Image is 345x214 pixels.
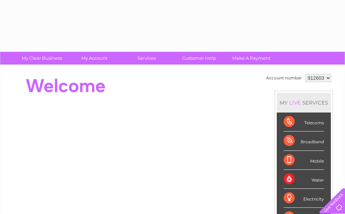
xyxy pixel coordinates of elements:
[171,52,227,65] a: Customer Help
[284,189,324,208] div: Electricity
[66,52,123,65] a: My Account
[277,93,331,113] div: MY SERVICES
[284,151,324,170] div: Mobile
[284,170,324,189] div: Water
[118,52,175,65] a: Services
[284,113,324,132] div: Telecoms
[264,72,304,84] td: Account number
[223,52,280,65] a: Make A Payment
[13,52,70,65] a: My Clear Business
[288,99,302,106] div: LIVE
[284,132,324,150] div: Broadband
